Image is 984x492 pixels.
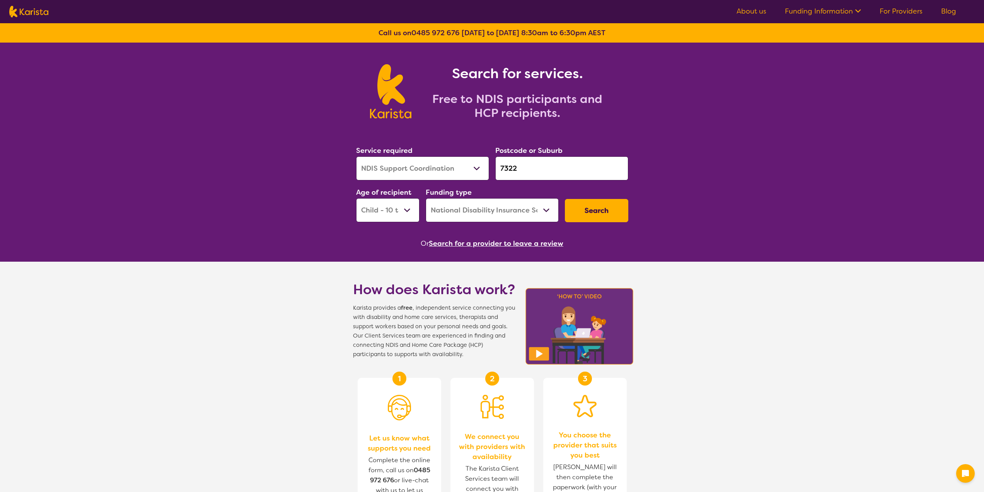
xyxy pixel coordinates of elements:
[379,28,605,38] b: Call us on [DATE] to [DATE] 8:30am to 6:30pm AEST
[421,238,429,249] span: Or
[785,7,861,16] a: Funding Information
[578,372,592,386] div: 3
[421,92,614,120] h2: Free to NDIS participants and HCP recipients.
[365,433,433,453] span: Let us know what supports you need
[481,395,504,419] img: Person being matched to services icon
[388,395,411,420] img: Person with headset icon
[392,372,406,386] div: 1
[9,6,48,17] img: Karista logo
[880,7,923,16] a: For Providers
[495,146,563,155] label: Postcode or Suburb
[411,28,460,38] a: 0485 972 676
[737,7,766,16] a: About us
[356,188,411,197] label: Age of recipient
[485,372,499,386] div: 2
[421,64,614,83] h1: Search for services.
[401,304,413,312] b: free
[370,64,411,118] img: Karista logo
[495,156,628,180] input: Type
[356,146,413,155] label: Service required
[941,7,956,16] a: Blog
[458,432,526,462] span: We connect you with providers with availability
[551,430,619,460] span: You choose the provider that suits you best
[426,188,472,197] label: Funding type
[353,303,515,359] span: Karista provides a , independent service connecting you with disability and home care services, t...
[353,280,515,299] h1: How does Karista work?
[429,238,563,249] button: Search for a provider to leave a review
[565,199,628,222] button: Search
[573,395,597,417] img: Star icon
[523,286,636,367] img: Karista video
